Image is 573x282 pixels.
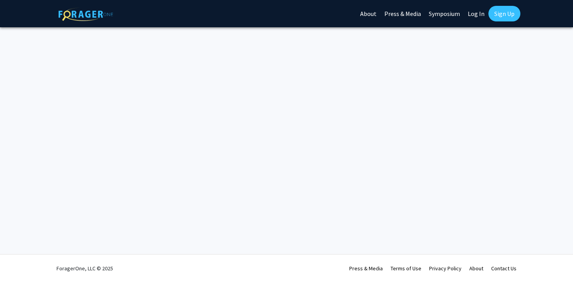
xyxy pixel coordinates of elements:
a: About [469,265,483,272]
a: Privacy Policy [429,265,462,272]
div: ForagerOne, LLC © 2025 [57,255,113,282]
a: Sign Up [488,6,520,21]
img: ForagerOne Logo [58,7,113,21]
a: Press & Media [349,265,383,272]
a: Contact Us [491,265,516,272]
a: Terms of Use [391,265,421,272]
